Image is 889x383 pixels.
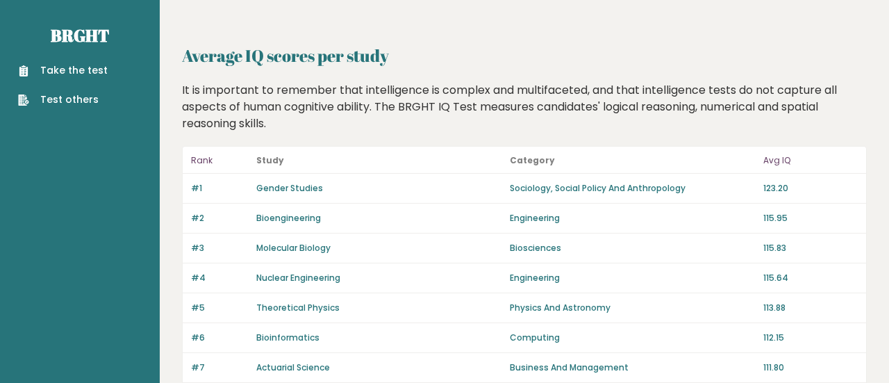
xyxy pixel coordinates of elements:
div: It is important to remember that intelligence is complex and multifaceted, and that intelligence ... [177,82,872,132]
a: Test others [18,92,108,107]
a: Molecular Biology [256,242,331,254]
p: 115.83 [763,242,858,254]
p: #7 [191,361,248,374]
p: #2 [191,212,248,225]
p: Engineering [510,212,755,225]
p: 115.95 [763,212,858,225]
a: Theoretical Physics [256,302,340,313]
b: Study [256,154,284,166]
p: 123.20 [763,182,858,195]
p: Rank [191,152,248,169]
p: Physics And Astronomy [510,302,755,314]
a: Actuarial Science [256,361,330,373]
p: #4 [191,272,248,284]
p: #6 [191,332,248,344]
a: Bioinformatics [256,332,319,343]
p: 113.88 [763,302,858,314]
h2: Average IQ scores per study [182,43,867,68]
b: Category [510,154,555,166]
p: Biosciences [510,242,755,254]
p: 112.15 [763,332,858,344]
a: Nuclear Engineering [256,272,340,284]
p: #5 [191,302,248,314]
a: Bioengineering [256,212,321,224]
a: Take the test [18,63,108,78]
p: Business And Management [510,361,755,374]
p: #3 [191,242,248,254]
p: #1 [191,182,248,195]
p: Engineering [510,272,755,284]
p: Sociology, Social Policy And Anthropology [510,182,755,195]
p: 111.80 [763,361,858,374]
a: Gender Studies [256,182,323,194]
p: Avg IQ [763,152,858,169]
p: 115.64 [763,272,858,284]
a: Brght [51,24,109,47]
p: Computing [510,332,755,344]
